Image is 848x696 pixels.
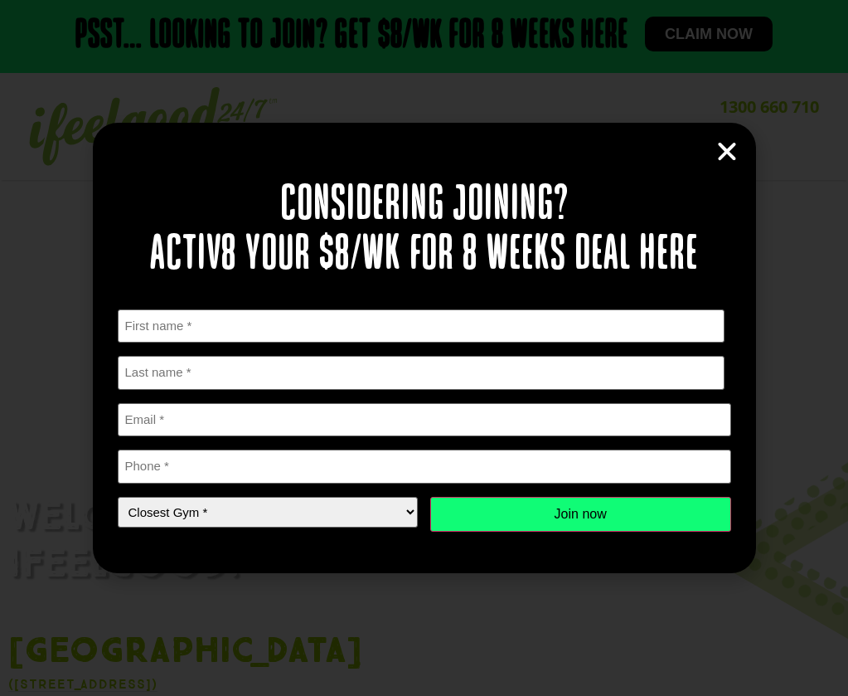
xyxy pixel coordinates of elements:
input: First name * [118,309,725,343]
input: Phone * [118,450,731,484]
input: Last name * [118,356,725,390]
a: Close [715,139,739,164]
input: Email * [118,403,731,437]
input: Join now [430,497,731,532]
h2: Considering joining? Activ8 your $8/wk for 8 weeks deal here [118,181,731,280]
